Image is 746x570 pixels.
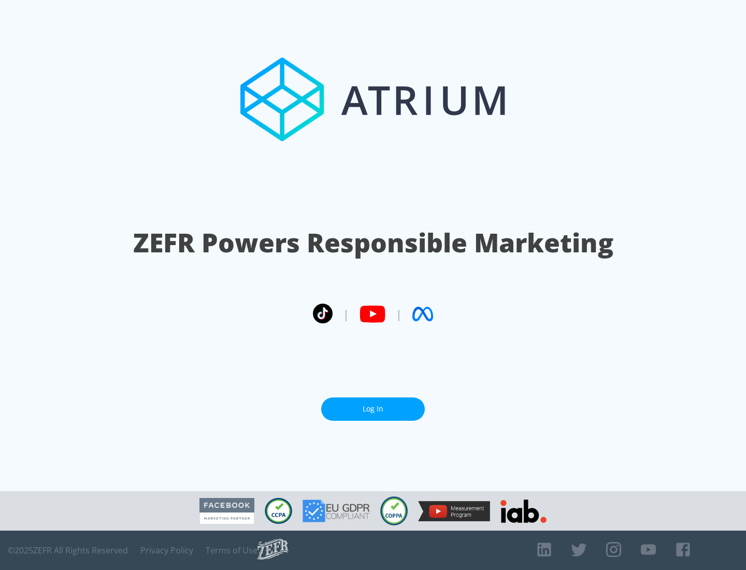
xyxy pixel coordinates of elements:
span: | [396,306,402,322]
img: IAB [500,500,547,523]
h1: ZEFR Powers Responsible Marketing [133,225,613,261]
img: COPPA Compliant [380,496,408,525]
a: Privacy Policy [140,545,193,555]
span: © 2025 ZEFR All Rights Reserved [8,545,128,555]
span: | [343,306,349,322]
img: Facebook Marketing Partner [199,498,254,524]
img: CCPA Compliant [265,498,292,524]
a: Terms of Use [206,545,257,555]
a: Log In [321,397,425,421]
img: GDPR Compliant [303,500,370,522]
img: YouTube Measurement Program [418,501,490,521]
